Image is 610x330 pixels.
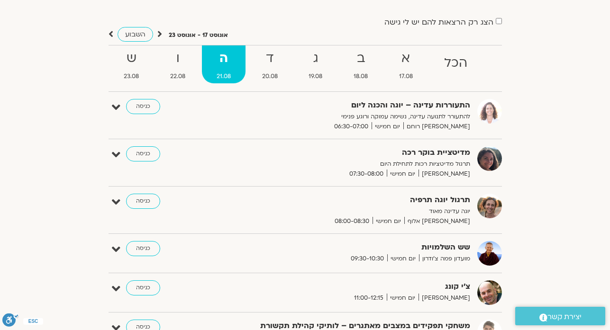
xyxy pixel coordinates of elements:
[403,122,470,132] span: [PERSON_NAME] רוחם
[429,53,482,74] strong: הכל
[346,169,387,179] span: 07:30-08:00
[331,122,372,132] span: 06:30-07:00
[387,293,419,303] span: יום חמישי
[238,99,470,112] strong: התעוררות עדינה – יוגה והכנה ליום
[294,48,337,69] strong: ג
[419,254,470,264] span: מועדון פמה צ'ודרון
[126,99,160,114] a: כניסה
[238,194,470,206] strong: תרגול יוגה תרפיה
[429,45,482,83] a: הכל
[419,169,470,179] span: [PERSON_NAME]
[238,206,470,216] p: יוגה עדינה מאוד
[169,30,228,40] p: אוגוסט 17 - אוגוסט 23
[351,293,387,303] span: 11:00-12:15
[384,48,428,69] strong: א
[155,48,200,69] strong: ו
[125,30,146,39] span: השבוע
[109,45,154,83] a: ש23.08
[238,146,470,159] strong: מדיטציית בוקר רכה
[515,307,605,325] a: יצירת קשר
[372,122,403,132] span: יום חמישי
[384,71,428,81] span: 17.08
[247,48,292,69] strong: ד
[339,71,382,81] span: 18.08
[547,311,582,323] span: יצירת קשר
[238,280,470,293] strong: צ'י קונג
[373,216,404,226] span: יום חמישי
[202,48,246,69] strong: ה
[347,254,387,264] span: 09:30-10:30
[155,71,200,81] span: 22.08
[202,71,246,81] span: 21.08
[118,27,153,42] a: השבוע
[238,241,470,254] strong: שש השלמויות
[387,169,419,179] span: יום חמישי
[202,45,246,83] a: ה21.08
[419,293,470,303] span: [PERSON_NAME]
[155,45,200,83] a: ו22.08
[247,71,292,81] span: 20.08
[387,254,419,264] span: יום חמישי
[238,112,470,122] p: להתעורר לתנועה עדינה, נשימה עמוקה ורוגע פנימי
[126,280,160,295] a: כניסה
[109,71,154,81] span: 23.08
[238,159,470,169] p: תרגול מדיטציות רכות לתחילת היום
[339,48,382,69] strong: ב
[294,45,337,83] a: ג19.08
[404,216,470,226] span: [PERSON_NAME] אלוף
[384,18,493,27] label: הצג רק הרצאות להם יש לי גישה
[339,45,382,83] a: ב18.08
[294,71,337,81] span: 19.08
[126,241,160,256] a: כניסה
[384,45,428,83] a: א17.08
[126,194,160,209] a: כניסה
[109,48,154,69] strong: ש
[247,45,292,83] a: ד20.08
[331,216,373,226] span: 08:00-08:30
[126,146,160,161] a: כניסה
